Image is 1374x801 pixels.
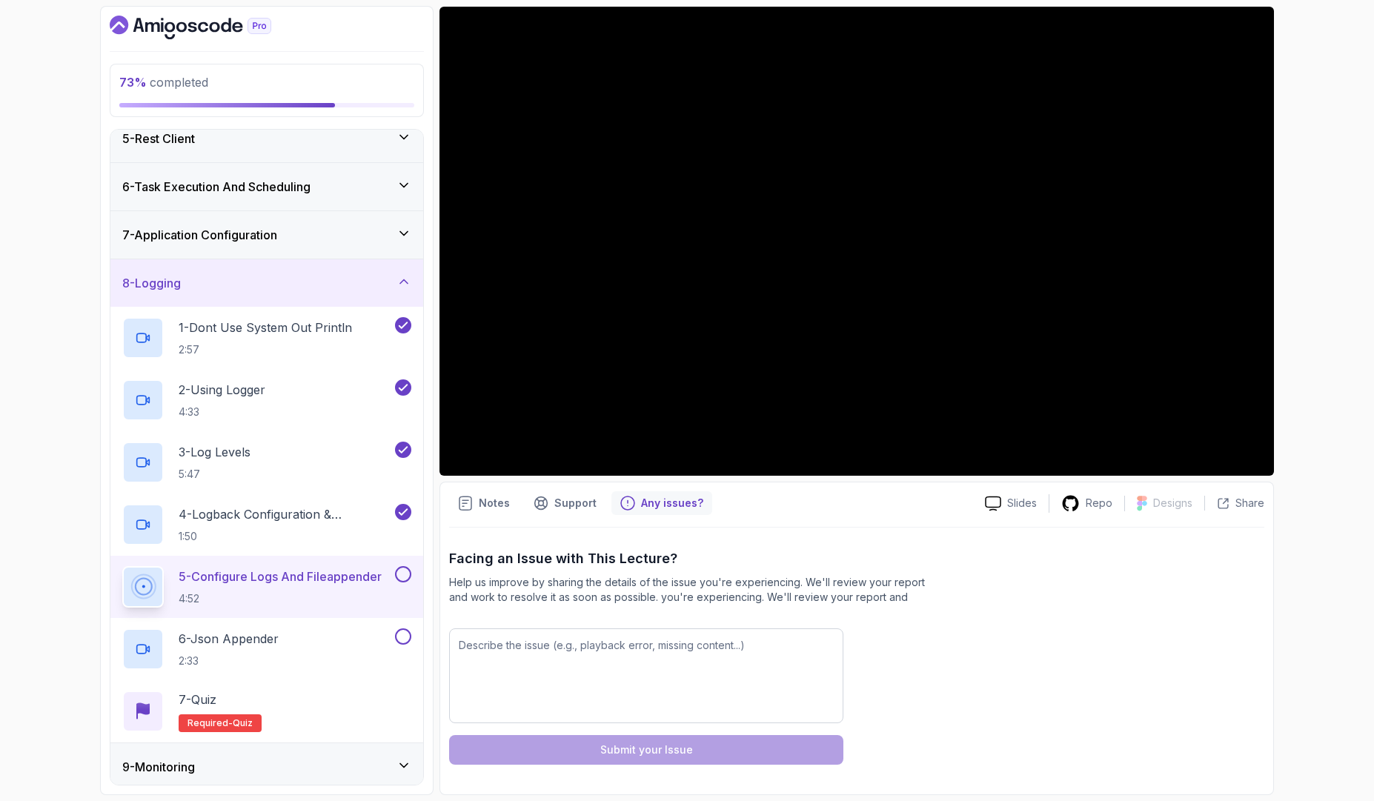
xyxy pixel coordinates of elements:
p: Facing an Issue with This Lecture? [449,548,1264,569]
p: Help us improve by sharing the details of the issue you're experiencing. We'll review your report... [449,575,926,605]
button: Submit your Issue [449,735,843,765]
button: 7-QuizRequired-quiz [122,691,411,732]
h3: 8 - Logging [122,274,181,292]
p: Any issues? [641,496,703,511]
button: 9-Monitoring [110,743,423,791]
button: 3-Log Levels5:47 [122,442,411,483]
button: 5-Rest Client [110,115,423,162]
button: 4-Logback Configuration & Appenders1:50 [122,504,411,545]
h3: 5 - Rest Client [122,130,195,147]
button: 8-Logging [110,259,423,307]
p: Notes [479,496,510,511]
button: 7-Application Configuration [110,211,423,259]
button: notes button [449,491,519,515]
span: completed [119,75,208,90]
p: 3 - Log Levels [179,443,250,461]
h3: 9 - Monitoring [122,758,195,776]
a: Repo [1049,494,1124,513]
p: Support [554,496,597,511]
button: 6-Task Execution And Scheduling [110,163,423,210]
p: 2:33 [179,654,279,668]
p: 6 - Json Appender [179,630,279,648]
p: Repo [1086,496,1112,511]
p: 5:47 [179,467,250,482]
p: 1 - Dont Use System Out Println [179,319,352,336]
p: 4:52 [179,591,382,606]
h3: 7 - Application Configuration [122,226,277,244]
span: 73 % [119,75,147,90]
p: 7 - Quiz [179,691,216,708]
p: Designs [1153,496,1192,511]
span: quiz [233,717,253,729]
p: 4 - Logback Configuration & Appenders [179,505,392,523]
h3: 6 - Task Execution And Scheduling [122,178,311,196]
button: Feedback button [611,491,712,515]
button: Support button [525,491,605,515]
button: 5-Configure Logs And Fileappender4:52 [122,566,411,608]
button: 1-Dont Use System Out Println2:57 [122,317,411,359]
p: 2:57 [179,342,352,357]
p: Share [1235,496,1264,511]
span: Required- [187,717,233,729]
p: 2 - Using Logger [179,381,265,399]
div: Submit your Issue [600,742,693,757]
button: Share [1204,496,1264,511]
p: 1:50 [179,529,392,544]
p: 5 - Configure Logs And Fileappender [179,568,382,585]
button: 6-Json Appender2:33 [122,628,411,670]
button: 2-Using Logger4:33 [122,379,411,421]
iframe: 5 - Configure Logs and FileAppender [439,7,1274,476]
a: Dashboard [110,16,305,39]
a: Slides [973,496,1049,511]
p: Slides [1007,496,1037,511]
p: 4:33 [179,405,265,419]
